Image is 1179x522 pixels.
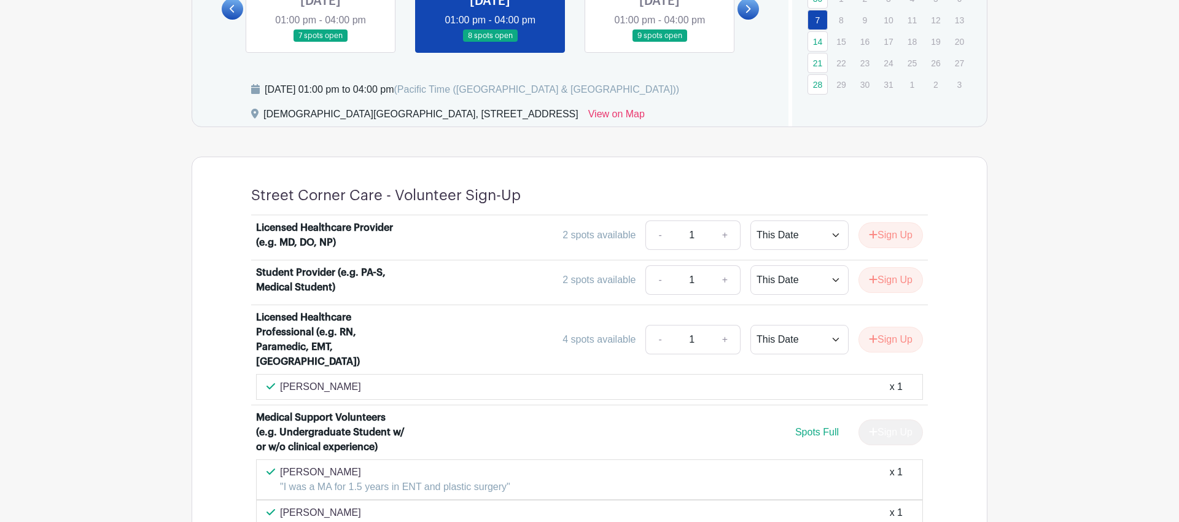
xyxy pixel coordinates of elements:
[645,220,674,250] a: -
[925,32,946,51] p: 19
[280,505,361,520] p: [PERSON_NAME]
[807,74,828,95] a: 28
[280,465,510,480] p: [PERSON_NAME]
[858,267,923,293] button: Sign Up
[855,53,875,72] p: 23
[256,265,408,295] div: Student Provider (e.g. PA-S, Medical Student)
[855,75,875,94] p: 30
[251,187,521,205] h4: Street Corner Care - Volunteer Sign-Up
[890,380,903,394] div: x 1
[831,10,851,29] p: 8
[645,325,674,354] a: -
[710,220,741,250] a: +
[902,32,922,51] p: 18
[831,75,851,94] p: 29
[925,53,946,72] p: 26
[925,10,946,29] p: 12
[562,228,636,243] div: 2 spots available
[858,327,923,353] button: Sign Up
[394,84,679,95] span: (Pacific Time ([GEOGRAPHIC_DATA] & [GEOGRAPHIC_DATA]))
[710,265,741,295] a: +
[878,75,898,94] p: 31
[949,53,970,72] p: 27
[925,75,946,94] p: 2
[710,325,741,354] a: +
[263,107,578,127] div: [DEMOGRAPHIC_DATA][GEOGRAPHIC_DATA], [STREET_ADDRESS]
[280,380,361,394] p: [PERSON_NAME]
[256,220,408,250] div: Licensed Healthcare Provider (e.g. MD, DO, NP)
[562,332,636,347] div: 4 spots available
[280,480,510,494] p: "I was a MA for 1.5 years in ENT and plastic surgery"
[949,10,970,29] p: 13
[807,10,828,30] a: 7
[855,10,875,29] p: 9
[890,505,903,520] div: x 1
[831,53,851,72] p: 22
[562,273,636,287] div: 2 spots available
[878,32,898,51] p: 17
[265,82,679,97] div: [DATE] 01:00 pm to 04:00 pm
[902,75,922,94] p: 1
[949,75,970,94] p: 3
[878,10,898,29] p: 10
[795,427,839,437] span: Spots Full
[645,265,674,295] a: -
[256,310,408,369] div: Licensed Healthcare Professional (e.g. RN, Paramedic, EMT, [GEOGRAPHIC_DATA])
[902,10,922,29] p: 11
[949,32,970,51] p: 20
[807,53,828,73] a: 21
[855,32,875,51] p: 16
[902,53,922,72] p: 25
[858,222,923,248] button: Sign Up
[588,107,645,127] a: View on Map
[878,53,898,72] p: 24
[890,465,903,494] div: x 1
[256,410,408,454] div: Medical Support Volunteers (e.g. Undergraduate Student w/ or w/o clinical experience)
